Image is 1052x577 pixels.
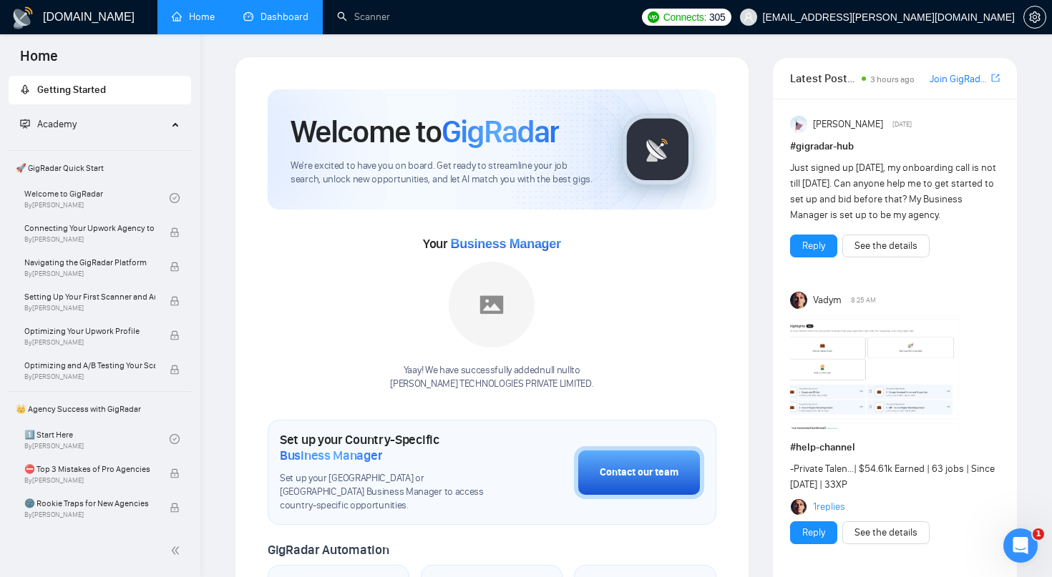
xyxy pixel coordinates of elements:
[243,11,308,23] a: dashboardDashboard
[842,521,930,544] button: See the details
[170,543,185,558] span: double-left
[622,114,693,185] img: gigradar-logo.png
[790,315,962,429] img: F09354QB7SM-image.png
[24,182,170,214] a: Welcome to GigRadarBy[PERSON_NAME]
[790,162,996,221] span: Just signed up [DATE], my onboarding call is not till [DATE]. Can anyone help me to get started t...
[280,432,502,463] h1: Set up your Country-Specific
[24,423,170,455] a: 1️⃣ Start HereBy[PERSON_NAME]
[574,446,704,499] button: Contact our team
[790,292,807,309] img: Vadym
[170,468,180,478] span: lock
[1033,528,1044,540] span: 1
[423,236,561,252] span: Your
[268,542,389,558] span: GigRadar Automation
[790,521,837,544] button: Reply
[813,292,842,308] span: Vadym
[802,525,825,541] a: Reply
[663,9,706,25] span: Connects:
[930,71,988,87] a: Join GigRadar Slack Community
[854,238,917,254] a: See the details
[280,472,502,513] span: Set up your [GEOGRAPHIC_DATA] or [GEOGRAPHIC_DATA] Business Manager to access country-specific op...
[24,511,155,519] span: By [PERSON_NAME]
[9,46,69,76] span: Home
[813,500,845,514] a: 1replies
[24,290,155,304] span: Setting Up Your First Scanner and Auto-Bidder
[291,159,599,187] span: We're excited to have you on board. Get ready to streamline your job search, unlock new opportuni...
[802,238,825,254] a: Reply
[991,71,1000,85] a: export
[1023,11,1046,23] a: setting
[24,496,155,511] span: 🌚 Rookie Traps for New Agencies
[170,330,180,340] span: lock
[24,358,155,373] span: Optimizing and A/B Testing Your Scanner for Better Results
[172,11,215,23] a: homeHome
[170,296,180,306] span: lock
[709,9,725,25] span: 305
[442,112,559,151] span: GigRadar
[170,365,180,375] span: lock
[870,74,915,84] span: 3 hours ago
[24,476,155,485] span: By [PERSON_NAME]
[24,235,155,244] span: By [PERSON_NAME]
[24,255,155,270] span: Navigating the GigRadar Platform
[37,84,106,96] span: Getting Started
[390,364,593,391] div: Yaay! We have successfully added null null to
[790,69,858,87] span: Latest Posts from the GigRadar Community
[390,378,593,391] p: [PERSON_NAME] TECHNOLOGIES PRIVATE LIMITED .
[10,395,190,423] span: 👑 Agency Success with GigRadar
[1023,6,1046,29] button: setting
[790,116,807,133] img: Anisuzzaman Khan
[449,262,535,347] img: placeholder.png
[291,112,559,151] h1: Welcome to
[20,118,77,130] span: Academy
[11,6,34,29] img: logo
[744,12,754,22] span: user
[813,117,883,132] span: [PERSON_NAME]
[170,193,180,203] span: check-circle
[991,72,1000,84] span: export
[648,11,659,23] img: upwork-logo.png
[790,139,1000,154] h1: # gigradar-hub
[170,503,180,513] span: lock
[1024,11,1046,23] span: setting
[854,525,917,541] a: See the details
[9,76,191,104] li: Getting Started
[790,235,837,257] button: Reply
[24,462,155,476] span: ⛔ Top 3 Mistakes of Pro Agencies
[170,227,180,237] span: lock
[790,463,995,490] span: - | $54.61k Earned | 63 jobs | Since [DATE] | 33XP
[24,338,155,347] span: By [PERSON_NAME]
[24,221,155,235] span: Connecting Your Upwork Agency to GigRadar
[37,118,77,130] span: Academy
[851,294,876,307] span: 8:25 AM
[170,262,180,272] span: lock
[600,465,678,480] div: Contact our team
[280,448,382,463] span: Business Manager
[24,304,155,312] span: By [PERSON_NAME]
[794,463,854,475] a: Private Talen...
[842,235,930,257] button: See the details
[790,440,1000,455] h1: # help-channel
[10,154,190,182] span: 🚀 GigRadar Quick Start
[450,237,560,251] span: Business Manager
[20,84,30,94] span: rocket
[20,119,30,129] span: fund-projection-screen
[892,118,912,131] span: [DATE]
[337,11,390,23] a: searchScanner
[1003,528,1038,563] iframe: Intercom live chat
[170,434,180,444] span: check-circle
[24,324,155,338] span: Optimizing Your Upwork Profile
[24,270,155,278] span: By [PERSON_NAME]
[24,373,155,381] span: By [PERSON_NAME]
